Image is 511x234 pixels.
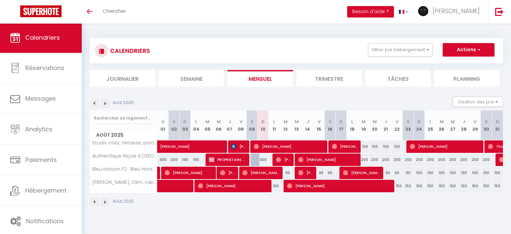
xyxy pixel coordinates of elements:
th: 15 [313,110,324,140]
span: [PERSON_NAME] [220,166,235,179]
li: Mensuel [227,70,293,87]
div: 200 [447,154,458,166]
th: 24 [414,110,425,140]
span: [PERSON_NAME] [433,7,480,15]
li: Trimestre [296,70,362,87]
th: 31 [492,110,503,140]
p: Août 2025 [113,198,134,205]
span: [PERSON_NAME] [298,153,357,166]
div: 100 [492,167,503,179]
abbr: S [485,119,488,125]
abbr: D [183,119,187,125]
span: [PERSON_NAME] [198,179,268,192]
span: [PERSON_NAME] [276,153,291,166]
div: 90 [380,167,391,179]
th: 06 [213,110,224,140]
div: 100 [447,167,458,179]
th: 18 [347,110,358,140]
abbr: D [496,119,499,125]
iframe: LiveChat chat widget [483,206,511,234]
th: 21 [380,110,391,140]
li: Tâches [365,70,431,87]
div: 95 [325,167,336,179]
abbr: L [195,119,197,125]
div: 200 [369,154,380,166]
th: 27 [447,110,458,140]
div: 200 [403,154,414,166]
button: Actions [443,43,495,57]
span: Hébergement [25,186,67,195]
div: 150 [481,180,492,192]
div: 200 [469,154,480,166]
abbr: S [329,119,332,125]
abbr: L [429,119,431,125]
span: [PERSON_NAME] [165,166,213,179]
div: 100 [358,140,369,153]
abbr: J [228,119,231,125]
abbr: V [474,119,477,125]
div: 200 [425,154,436,166]
a: [PERSON_NAME] [157,140,169,153]
abbr: S [251,119,254,125]
div: 100 [369,140,380,153]
abbr: V [240,119,243,125]
abbr: J [463,119,465,125]
abbr: S [407,119,410,125]
span: Analytics [25,125,52,133]
li: Planning [434,70,500,87]
div: 200 [169,154,180,166]
div: 150 [436,180,447,192]
th: 02 [169,110,180,140]
li: Journalier [90,70,155,87]
span: Messages [25,94,56,103]
th: 23 [403,110,414,140]
button: Filtrer par hébergement [368,43,433,57]
div: 200 [391,154,402,166]
div: 200 [481,154,492,166]
th: 01 [157,110,169,140]
abbr: M [451,119,455,125]
abbr: M [373,119,377,125]
span: [PERSON_NAME] [298,166,313,179]
div: 150 [458,180,469,192]
div: 100 [469,167,480,179]
th: 08 [235,110,246,140]
th: 07 [224,110,235,140]
abbr: S [173,119,176,125]
th: 13 [291,110,302,140]
abbr: L [273,119,275,125]
div: 150 [469,180,480,192]
th: 22 [391,110,402,140]
div: 100 [414,167,425,179]
p: Août 2025 [113,100,134,106]
div: 200 [380,154,391,166]
div: 100 [481,167,492,179]
img: ... [418,6,428,16]
li: Semaine [159,70,224,87]
abbr: M [440,119,444,125]
span: Réservations [25,64,64,72]
abbr: V [161,119,165,125]
abbr: M [217,119,221,125]
th: 05 [202,110,213,140]
abbr: M [295,119,299,125]
div: 150 [403,180,414,192]
div: 200 [358,154,369,166]
div: 190 [180,154,191,166]
span: Paiements [25,156,57,164]
span: Studio cosy, terrasse, proche [GEOGRAPHIC_DATA] et tramway [91,140,158,145]
div: 150 [492,180,503,192]
button: Gestion des prix [453,97,503,107]
abbr: V [318,119,321,125]
h3: CALENDRIERS [108,43,150,58]
th: 25 [425,110,436,140]
span: [PERSON_NAME], Clim, cœur de Nice [PERSON_NAME] [91,180,158,185]
div: 200 [436,154,447,166]
span: [PERSON_NAME] [410,140,480,153]
input: Rechercher un logement... [94,112,153,124]
span: [PERSON_NAME] [332,140,358,153]
div: 190 [191,154,202,166]
span: Authentique Niçois à [GEOGRAPHIC_DATA] [91,154,158,159]
abbr: D [417,119,421,125]
span: [PERSON_NAME]-sit [231,140,246,153]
